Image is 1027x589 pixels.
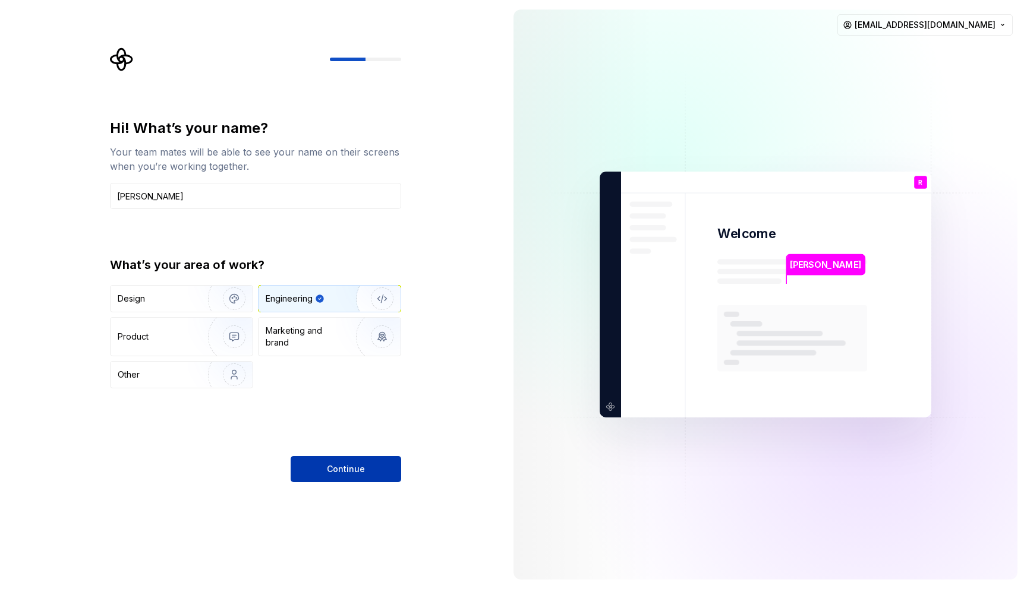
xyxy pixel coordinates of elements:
[118,331,149,343] div: Product
[110,145,401,173] div: Your team mates will be able to see your name on their screens when you’re working together.
[266,293,313,305] div: Engineering
[110,256,401,273] div: What’s your area of work?
[118,293,145,305] div: Design
[717,225,776,242] p: Welcome
[918,179,922,186] p: R
[291,456,401,482] button: Continue
[110,47,134,71] svg: Supernova Logo
[790,258,861,271] p: [PERSON_NAME]
[327,463,365,475] span: Continue
[837,14,1013,36] button: [EMAIL_ADDRESS][DOMAIN_NAME]
[110,183,401,209] input: Han Solo
[266,325,346,349] div: Marketing and brand
[118,369,140,381] div: Other
[110,119,401,138] div: Hi! What’s your name?
[855,19,996,31] span: [EMAIL_ADDRESS][DOMAIN_NAME]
